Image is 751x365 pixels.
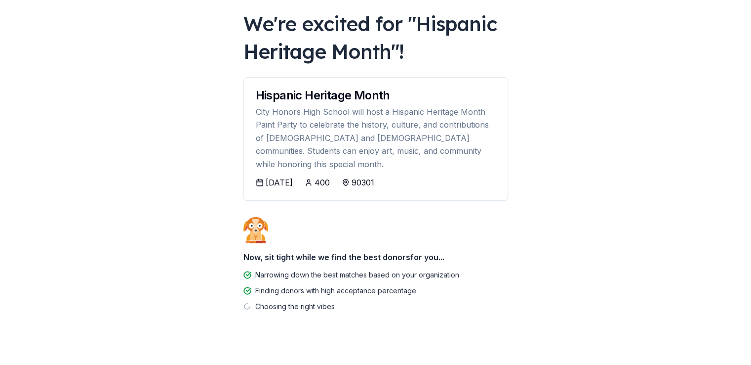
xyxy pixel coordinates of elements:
[315,177,330,188] div: 400
[255,269,459,281] div: Narrowing down the best matches based on your organization
[266,177,293,188] div: [DATE]
[255,301,335,313] div: Choosing the right vibes
[243,10,508,65] div: We're excited for " Hispanic Heritage Month "!
[243,217,268,243] img: Dog waiting patiently
[352,177,374,188] div: 90301
[256,90,496,101] div: Hispanic Heritage Month
[255,285,416,297] div: Finding donors with high acceptance percentage
[243,247,508,267] div: Now, sit tight while we find the best donors for you...
[256,105,496,171] div: City Honors High School will host a Hispanic Heritage Month Paint Party to celebrate the history,...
